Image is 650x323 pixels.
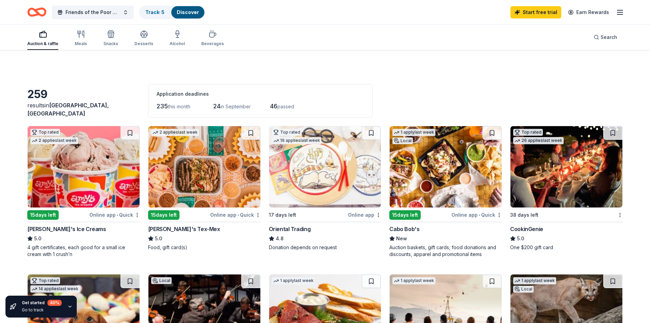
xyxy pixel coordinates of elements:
[27,27,58,50] button: Auction & raffle
[148,225,220,233] div: [PERSON_NAME]'s Tex-Mex
[272,129,302,136] div: Top rated
[201,27,224,50] button: Beverages
[510,6,561,18] a: Start free trial
[601,33,617,41] span: Search
[134,41,153,46] div: Desserts
[272,137,321,144] div: 19 applies last week
[170,41,185,46] div: Alcohol
[27,244,140,258] div: 4 gift certificates, each good for a small ice cream with 1 crush’n
[30,277,60,284] div: Top rated
[201,41,224,46] div: Beverages
[148,126,260,207] img: Image for Chuy's Tex-Mex
[277,104,294,109] span: passed
[237,212,239,218] span: •
[396,234,407,243] span: New
[28,126,140,207] img: Image for Amy's Ice Creams
[269,126,381,251] a: Image for Oriental TradingTop rated19 applieslast week17 days leftOnline appOriental Trading4.8Do...
[177,9,199,15] a: Discover
[52,5,134,19] button: Friends of the Poor Walk
[170,27,185,50] button: Alcohol
[389,244,502,258] div: Auction baskets, gift cards, food donations and discounts, apparel and promotional items
[564,6,613,18] a: Earn Rewards
[148,210,179,220] div: 15 days left
[392,137,413,144] div: Local
[134,27,153,50] button: Desserts
[47,300,62,306] div: 40 %
[148,126,261,251] a: Image for Chuy's Tex-Mex2 applieslast week15days leftOnline app•Quick[PERSON_NAME]'s Tex-Mex5.0Fo...
[510,126,623,251] a: Image for CookinGenieTop rated26 applieslast week38 days leftCookinGenie5.0One $200 gift card
[210,211,261,219] div: Online app Quick
[348,211,381,219] div: Online app
[89,211,140,219] div: Online app Quick
[451,211,502,219] div: Online app Quick
[30,137,78,144] div: 2 applies last week
[27,102,109,117] span: in
[151,277,172,284] div: Local
[479,212,480,218] span: •
[155,234,162,243] span: 5.0
[34,234,41,243] span: 5.0
[389,225,419,233] div: Cabo Bob's
[145,9,164,15] a: Track· 5
[103,41,118,46] div: Snacks
[269,225,311,233] div: Oriental Trading
[22,307,62,313] div: Go to track
[220,104,251,109] span: in September
[157,90,364,98] div: Application deadlines
[510,126,622,207] img: Image for CookinGenie
[117,212,118,218] span: •
[392,129,435,136] div: 1 apply last week
[27,101,140,118] div: results
[270,103,277,110] span: 46
[30,129,60,136] div: Top rated
[390,126,502,207] img: Image for Cabo Bob's
[517,234,524,243] span: 5.0
[213,103,220,110] span: 24
[27,225,106,233] div: [PERSON_NAME]'s Ice Creams
[513,286,534,293] div: Local
[269,126,381,207] img: Image for Oriental Trading
[27,4,46,20] a: Home
[513,129,543,136] div: Top rated
[269,211,296,219] div: 17 days left
[151,129,199,136] div: 2 applies last week
[148,244,261,251] div: Food, gift card(s)
[510,244,623,251] div: One $200 gift card
[103,27,118,50] button: Snacks
[157,103,168,110] span: 235
[27,210,59,220] div: 15 days left
[513,277,556,284] div: 1 apply last week
[75,41,87,46] div: Meals
[510,211,538,219] div: 38 days left
[272,277,315,284] div: 1 apply last week
[168,104,190,109] span: this month
[276,234,284,243] span: 4.8
[27,88,140,101] div: 259
[75,27,87,50] button: Meals
[27,41,58,46] div: Auction & raffle
[510,225,543,233] div: CookinGenie
[392,277,435,284] div: 1 apply last week
[513,137,564,144] div: 26 applies last week
[588,30,623,44] button: Search
[22,300,62,306] div: Get started
[389,210,421,220] div: 15 days left
[27,126,140,258] a: Image for Amy's Ice CreamsTop rated2 applieslast week15days leftOnline app•Quick[PERSON_NAME]'s I...
[27,102,109,117] span: [GEOGRAPHIC_DATA], [GEOGRAPHIC_DATA]
[139,5,205,19] button: Track· 5Discover
[269,244,381,251] div: Donation depends on request
[389,126,502,258] a: Image for Cabo Bob's1 applylast weekLocal15days leftOnline app•QuickCabo Bob'sNewAuction baskets,...
[66,8,120,16] span: Friends of the Poor Walk
[30,285,80,293] div: 14 applies last week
